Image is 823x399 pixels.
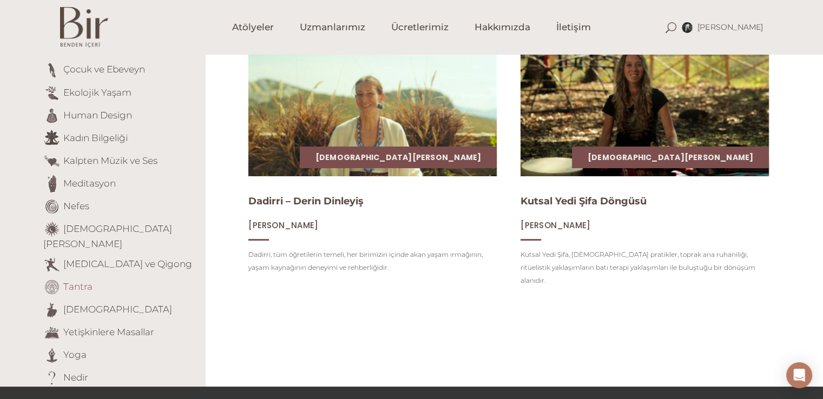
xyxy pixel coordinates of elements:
span: İletişim [556,21,591,34]
a: [DEMOGRAPHIC_DATA] [63,303,172,314]
a: Human Design [63,109,132,120]
a: [DEMOGRAPHIC_DATA][PERSON_NAME] [315,152,482,163]
span: Ücretlerimiz [391,21,449,34]
a: [PERSON_NAME] [521,220,590,230]
a: Meditasyon [63,177,116,188]
a: [PERSON_NAME] [248,220,318,230]
a: Kadın Bilgeliği [63,132,128,143]
span: Atölyeler [232,21,274,34]
p: Dadirri, tüm öğretilerin temeli, her birimizin içinde akan yaşam ırmağının, yaşam kaynağının den... [248,248,497,274]
span: [PERSON_NAME] [521,220,590,231]
a: [DEMOGRAPHIC_DATA][PERSON_NAME] [43,223,172,249]
a: Ekolojik Yaşam [63,87,131,97]
a: [MEDICAL_DATA] ve Qigong [63,258,192,269]
a: Kalpten Müzik ve Ses [63,155,157,165]
span: Hakkımızda [475,21,530,34]
a: Tantra [63,281,93,291]
a: Nefes [63,200,89,211]
p: Kutsal Yedi Şifa, [DEMOGRAPHIC_DATA] pratikler, toprak ana ruhaniliği, ritüelistik yaklaşımların ... [521,248,769,287]
div: Open Intercom Messenger [786,362,812,388]
a: Yetişkinlere Masallar [63,326,154,337]
a: Dadirri – Derin Dinleyiş [248,195,364,207]
span: Uzmanlarımız [300,21,365,34]
span: [PERSON_NAME] [248,220,318,231]
a: Nedir [63,371,88,382]
span: [PERSON_NAME] [697,22,763,32]
a: Kutsal Yedi Şifa Döngüsü [521,195,647,207]
a: [DEMOGRAPHIC_DATA][PERSON_NAME] [588,152,754,163]
a: Çocuk ve Ebeveyn [63,64,145,75]
a: Yoga [63,349,87,360]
